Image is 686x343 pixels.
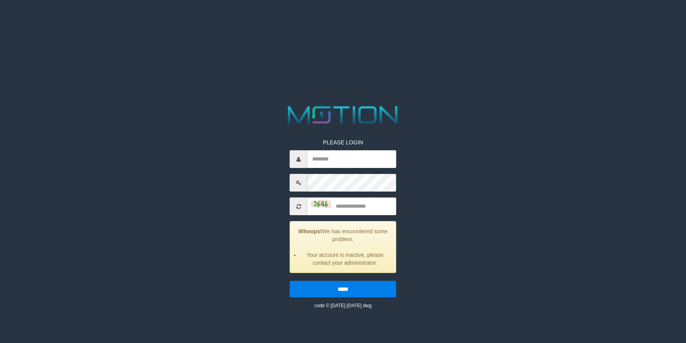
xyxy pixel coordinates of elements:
[283,103,403,127] img: MOTION_logo.png
[314,303,372,308] small: code © [DATE]-[DATE] dwg
[298,228,322,234] strong: Whoops!
[300,251,390,267] li: Your account is inactive, please contact your administrator.
[290,138,396,146] p: PLEASE LOGIN
[311,200,331,208] img: captcha
[290,221,396,273] div: We has encountered some problem.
